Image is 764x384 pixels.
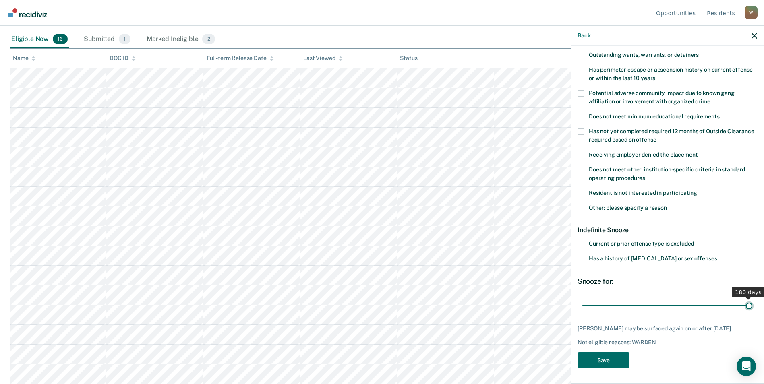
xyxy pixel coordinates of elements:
[110,55,135,62] div: DOC ID
[82,31,132,48] div: Submitted
[8,8,47,17] img: Recidiviz
[207,55,274,62] div: Full-term Release Date
[578,32,590,39] button: Back
[202,34,215,44] span: 2
[119,34,130,44] span: 1
[589,66,752,81] span: Has perimeter escape or absconsion history on current offense or within the last 10 years
[400,55,417,62] div: Status
[13,55,35,62] div: Name
[589,166,745,181] span: Does not meet other, institution-specific criteria in standard operating procedures
[589,52,699,58] span: Outstanding wants, warrants, or detainers
[578,277,757,286] div: Snooze for:
[578,352,629,369] button: Save
[303,55,342,62] div: Last Viewed
[589,113,720,120] span: Does not meet minimum educational requirements
[589,204,667,211] span: Other: please specify a reason
[589,240,694,247] span: Current or prior offense type is excluded
[589,151,698,158] span: Receiving employer denied the placement
[578,339,757,346] div: Not eligible reasons: WARDEN
[578,220,757,240] div: Indefinite Snooze
[745,6,758,19] button: Profile dropdown button
[145,31,217,48] div: Marked Ineligible
[589,128,754,143] span: Has not yet completed required 12 months of Outside Clearance required based on offense
[745,6,758,19] div: W
[578,325,757,332] div: [PERSON_NAME] may be surfaced again on or after [DATE].
[737,357,756,376] div: Open Intercom Messenger
[53,34,68,44] span: 16
[589,90,735,105] span: Potential adverse community impact due to known gang affiliation or involvement with organized crime
[589,255,717,262] span: Has a history of [MEDICAL_DATA] or sex offenses
[10,31,69,48] div: Eligible Now
[589,190,697,196] span: Resident is not interested in participating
